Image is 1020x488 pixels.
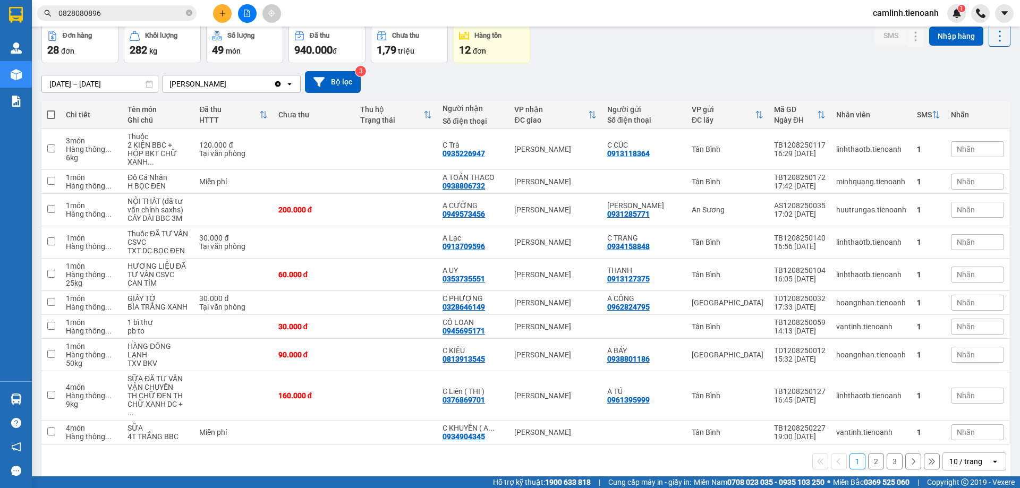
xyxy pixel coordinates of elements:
[443,346,504,355] div: C KIỀU
[127,374,189,391] div: SỮA ĐÃ TƯ VẤN VẬN CHUYỂN
[443,303,485,311] div: 0328646149
[66,391,117,400] div: Hàng thông thường
[957,238,975,246] span: Nhãn
[917,238,940,246] div: 1
[226,47,241,55] span: món
[1000,8,1009,18] span: caret-down
[836,206,906,214] div: huutrungas.tienoanh
[957,322,975,331] span: Nhãn
[355,101,437,129] th: Toggle SortBy
[514,177,596,186] div: [PERSON_NAME]
[274,80,282,88] svg: Clear value
[976,8,985,18] img: phone-icon
[66,173,117,182] div: 1 món
[127,294,189,303] div: GIẤY TỜ
[607,303,650,311] div: 0962824795
[360,116,423,124] div: Trạng thái
[443,210,485,218] div: 0949573456
[774,105,817,114] div: Mã GD
[11,418,21,428] span: question-circle
[514,206,596,214] div: [PERSON_NAME]
[774,182,826,190] div: 17:42 [DATE]
[443,355,485,363] div: 0813913545
[127,197,189,214] div: NỘI THẤT (đã tư vấn chính saxhs)
[957,391,975,400] span: Nhãn
[199,294,267,303] div: 30.000 đ
[130,44,147,56] span: 282
[66,182,117,190] div: Hàng thông thường
[199,177,267,186] div: Miễn phí
[836,270,906,279] div: linhthaotb.tienoanh
[66,262,117,270] div: 1 món
[917,350,940,359] div: 1
[957,298,975,307] span: Nhãn
[105,242,112,251] span: ...
[774,327,826,335] div: 14:13 [DATE]
[836,391,906,400] div: linhthaotb.tienoanh
[727,478,824,486] strong: 0708 023 035 - 0935 103 250
[607,266,681,275] div: THANH
[443,318,504,327] div: CÔ LOAN
[169,79,226,89] div: [PERSON_NAME]
[917,177,940,186] div: 1
[47,44,59,56] span: 28
[127,432,189,441] div: 4T TRẮNG BBC
[124,25,201,63] button: Khối lượng282kg
[957,206,975,214] span: Nhãn
[443,266,504,275] div: A UY
[514,105,588,114] div: VP nhận
[213,4,232,23] button: plus
[288,25,365,63] button: Đã thu940.000đ
[127,424,189,432] div: SỮA
[607,149,650,158] div: 0913118364
[66,432,117,441] div: Hàng thông thường
[66,234,117,242] div: 1 món
[443,104,504,113] div: Người nhận
[774,424,826,432] div: TB1208250227
[278,270,350,279] div: 60.000 đ
[66,145,117,153] div: Hàng thông thường
[11,466,21,476] span: message
[443,387,504,396] div: C Liên ( THI )
[473,47,486,55] span: đơn
[127,303,189,311] div: BÌA TRẮNG XANH
[305,71,361,93] button: Bộ lọc
[774,294,826,303] div: TD1208250032
[443,242,485,251] div: 0913709596
[864,6,947,20] span: camlinh.tienoanh
[692,350,763,359] div: [GEOGRAPHIC_DATA]
[66,110,117,119] div: Chi tiết
[105,145,112,153] span: ...
[692,238,763,246] div: Tân Bình
[692,145,763,153] div: Tân Bình
[66,424,117,432] div: 4 món
[957,145,975,153] span: Nhãn
[127,342,189,359] div: HÀNG ĐÔNG LẠNH
[127,214,189,222] div: CÂY DÀI BBC 3M
[917,322,940,331] div: 1
[912,101,946,129] th: Toggle SortBy
[127,327,189,335] div: pb to
[199,303,267,311] div: Tại văn phòng
[836,322,906,331] div: vantinh.tienoanh
[186,8,192,19] span: close-circle
[278,110,350,119] div: Chưa thu
[227,32,254,39] div: Số lượng
[66,210,117,218] div: Hàng thông thường
[310,32,329,39] div: Đã thu
[105,182,112,190] span: ...
[127,229,189,246] div: Thuốc ĐÃ TƯ VẤN CSVC
[607,210,650,218] div: 0931285771
[63,32,92,39] div: Đơn hàng
[774,234,826,242] div: TB1208250140
[774,303,826,311] div: 17:33 [DATE]
[219,10,226,17] span: plus
[443,173,504,182] div: A TOẢN THACO
[836,350,906,359] div: hoangnhan.tienoanh
[262,4,281,23] button: aim
[607,396,650,404] div: 0961395999
[127,279,189,287] div: CAN TÍM
[294,44,333,56] span: 940.000
[148,158,154,166] span: ...
[917,428,940,436] div: 1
